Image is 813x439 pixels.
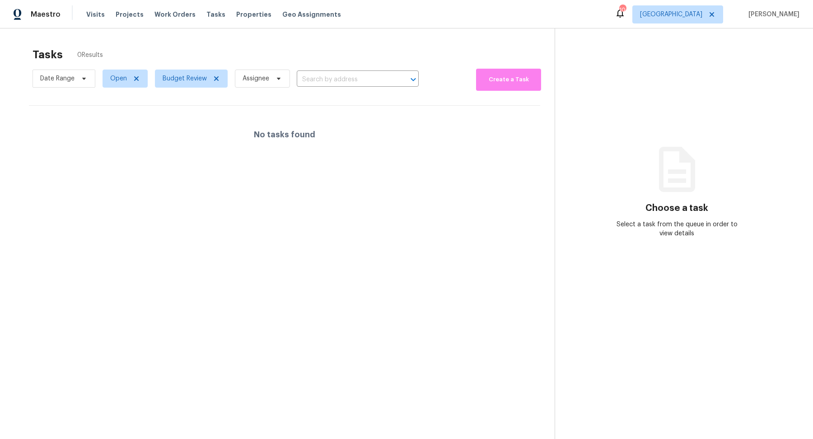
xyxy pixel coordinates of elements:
span: Budget Review [163,74,207,83]
span: Assignee [243,74,269,83]
h3: Choose a task [645,204,708,213]
span: Tasks [206,11,225,18]
span: [GEOGRAPHIC_DATA] [640,10,702,19]
div: 10 [619,5,626,14]
input: Search by address [297,73,393,87]
span: Geo Assignments [282,10,341,19]
span: Projects [116,10,144,19]
button: Create a Task [476,69,541,91]
span: Properties [236,10,271,19]
span: Maestro [31,10,61,19]
span: Visits [86,10,105,19]
span: Date Range [40,74,75,83]
span: Open [110,74,127,83]
span: Create a Task [481,75,537,85]
span: Work Orders [154,10,196,19]
button: Open [407,73,420,86]
div: Select a task from the queue in order to view details [616,220,738,238]
span: [PERSON_NAME] [745,10,799,19]
h2: Tasks [33,50,63,59]
span: 0 Results [77,51,103,60]
h4: No tasks found [254,130,315,139]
